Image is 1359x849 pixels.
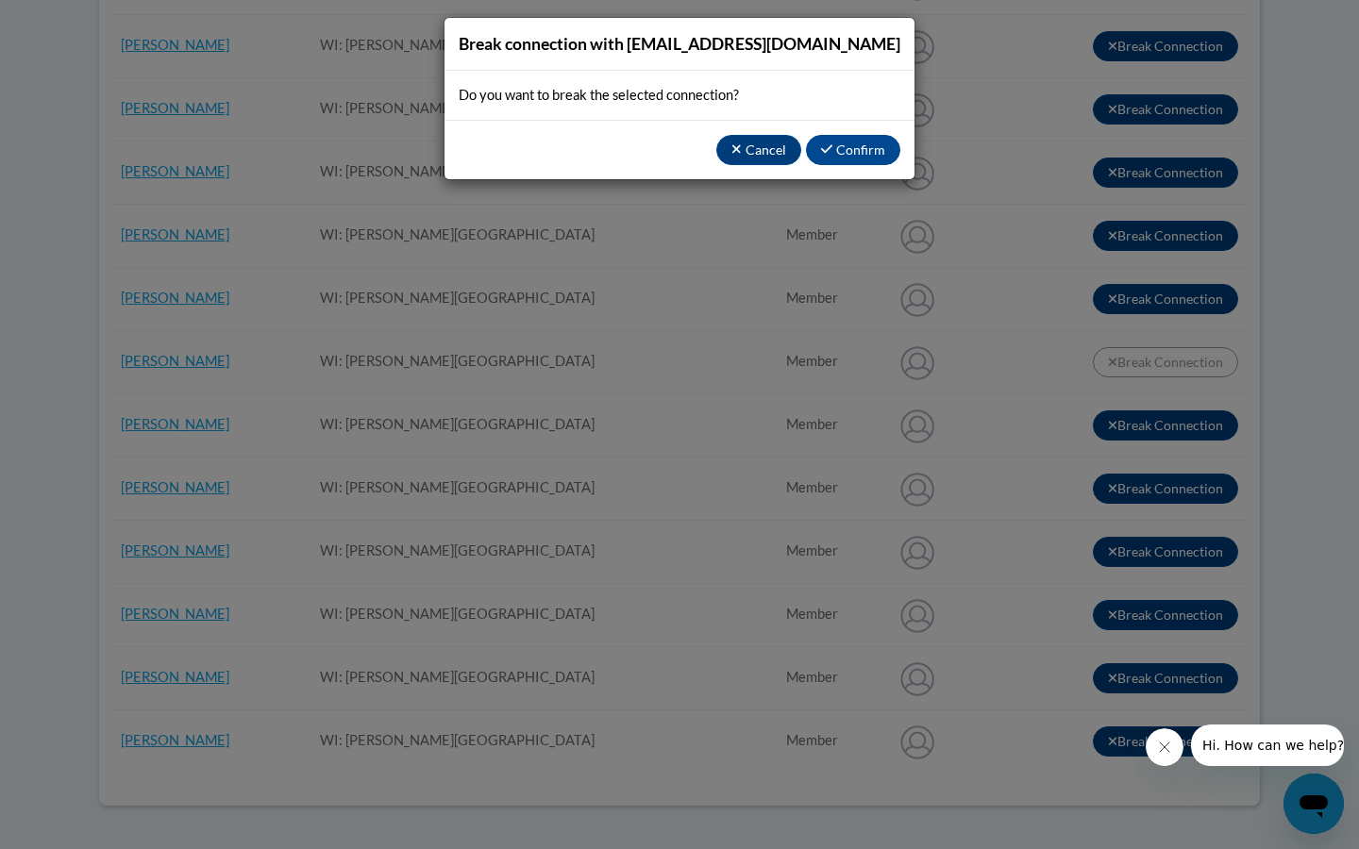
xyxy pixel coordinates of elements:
button: Confirm [806,135,900,165]
iframe: Message from company [1191,724,1344,766]
div: Do you want to break the selected connection? [459,85,900,106]
iframe: Close message [1146,728,1183,766]
button: Cancel [716,135,801,165]
h4: Break connection with [EMAIL_ADDRESS][DOMAIN_NAME] [459,32,900,56]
